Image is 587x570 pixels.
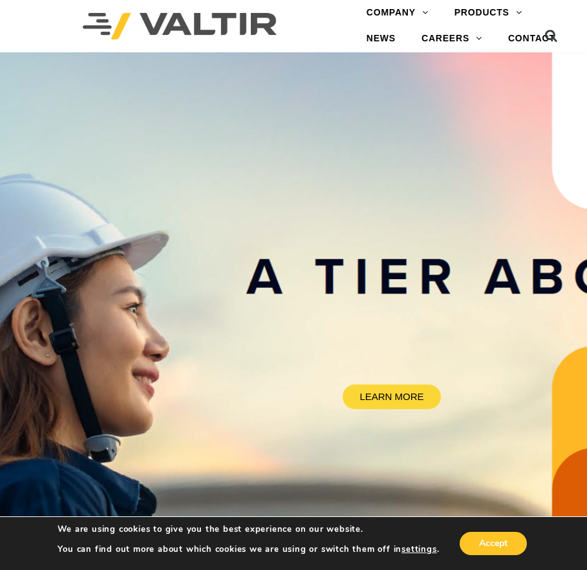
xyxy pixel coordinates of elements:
[83,13,277,39] img: Valtir
[495,26,568,52] a: CONTACT
[354,26,409,52] a: NEWS
[343,385,441,409] a: LEARN MORE
[401,544,436,555] button: settings
[58,523,439,535] p: We are using cookies to give you the best experience on our website.
[58,544,439,555] p: You can find out more about which cookies we are using or switch them off in .
[409,26,495,52] a: CAREERS
[460,532,527,555] button: Accept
